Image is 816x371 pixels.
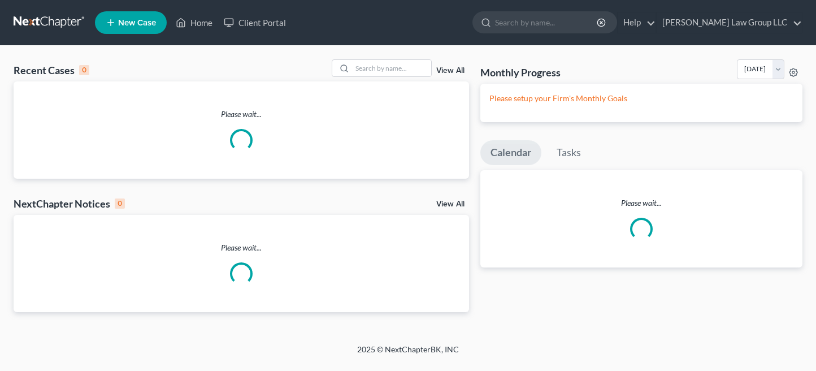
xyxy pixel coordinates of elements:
p: Please wait... [14,242,469,253]
div: 2025 © NextChapterBK, INC [86,344,730,364]
a: Home [170,12,218,33]
div: 0 [79,65,89,75]
p: Please wait... [14,109,469,120]
a: Client Portal [218,12,292,33]
a: View All [436,200,465,208]
input: Search by name... [352,60,431,76]
div: Recent Cases [14,63,89,77]
a: Tasks [546,140,591,165]
a: Calendar [480,140,541,165]
div: NextChapter Notices [14,197,125,210]
h3: Monthly Progress [480,66,561,79]
div: 0 [115,199,125,209]
p: Please wait... [480,197,802,209]
p: Please setup your Firm's Monthly Goals [489,93,793,104]
span: New Case [118,19,156,27]
a: View All [436,67,465,75]
input: Search by name... [495,12,598,33]
a: [PERSON_NAME] Law Group LLC [657,12,802,33]
a: Help [618,12,656,33]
